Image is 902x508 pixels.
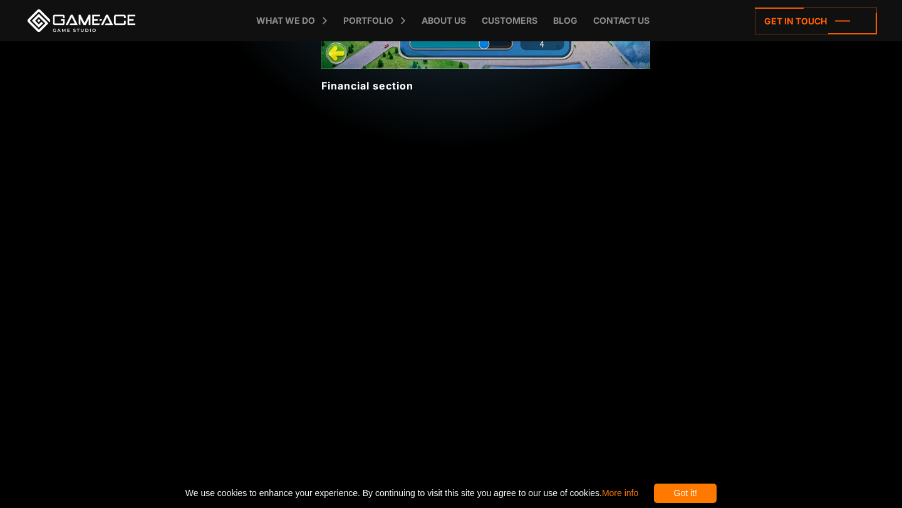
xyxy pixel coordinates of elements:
a: Get in touch [755,8,877,34]
span: We use cookies to enhance your experience. By continuing to visit this site you agree to our use ... [185,484,638,503]
div: Got it! [654,484,717,503]
div: Financial section [321,78,650,93]
a: More info [602,488,638,498]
